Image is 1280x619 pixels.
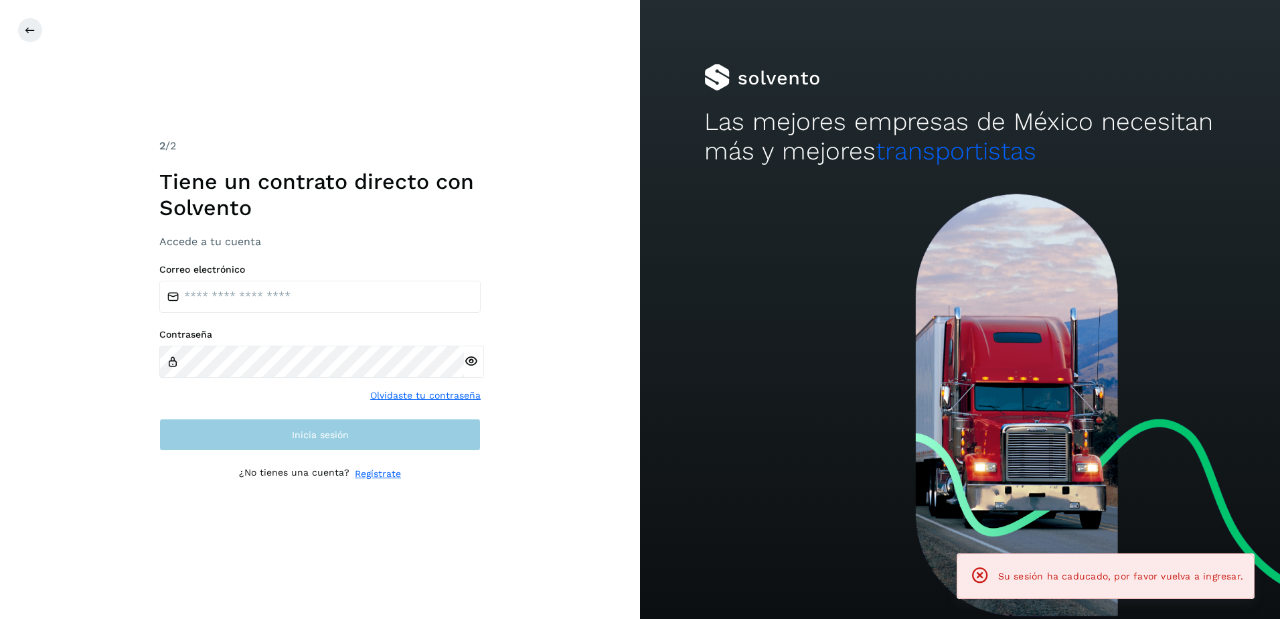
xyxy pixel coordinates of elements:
span: transportistas [876,137,1036,165]
button: Inicia sesión [159,419,481,451]
span: Inicia sesión [292,430,349,439]
h3: Accede a tu cuenta [159,235,481,248]
h1: Tiene un contrato directo con Solvento [159,169,481,220]
a: Regístrate [355,467,401,481]
span: Su sesión ha caducado, por favor vuelva a ingresar. [998,571,1243,581]
a: Olvidaste tu contraseña [370,389,481,403]
label: Correo electrónico [159,264,481,275]
p: ¿No tienes una cuenta? [239,467,349,481]
span: 2 [159,139,165,152]
div: /2 [159,138,481,154]
label: Contraseña [159,329,481,340]
h2: Las mejores empresas de México necesitan más y mejores [704,107,1216,167]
